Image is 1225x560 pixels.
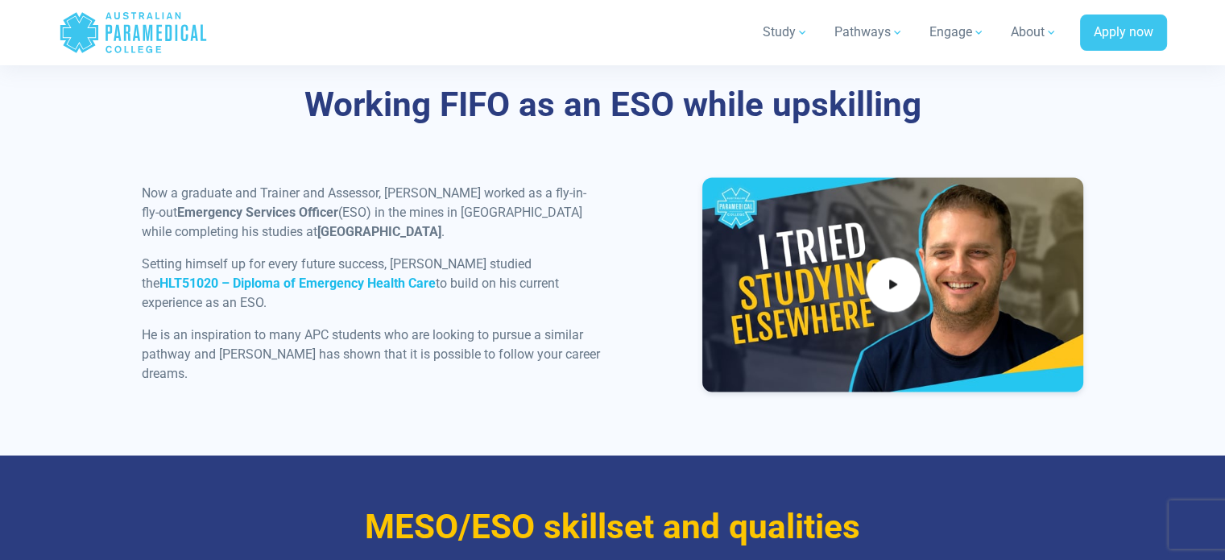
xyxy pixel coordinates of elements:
[753,10,818,55] a: Study
[142,255,603,313] p: Setting himself up for every future success, [PERSON_NAME] studied the to build on his current ex...
[142,184,603,242] p: Now a graduate and Trainer and Assessor, [PERSON_NAME] worked as a fly-in-fly-out (ESO) in the mi...
[1001,10,1067,55] a: About
[177,205,338,220] strong: Emergency Services Officer
[142,326,603,384] p: He is an inspiration to many APC students who are looking to pursue a similar pathway and [PERSON...
[142,85,1084,126] h3: Working FIFO as an ESO while upskilling
[142,507,1084,548] h3: MESO/ESO skillset and qualities
[59,6,208,59] a: Australian Paramedical College
[920,10,995,55] a: Engage
[825,10,913,55] a: Pathways
[159,276,436,291] a: HLT51020 – Diploma of Emergency Health Care
[317,224,441,239] strong: [GEOGRAPHIC_DATA]
[1080,15,1167,52] a: Apply now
